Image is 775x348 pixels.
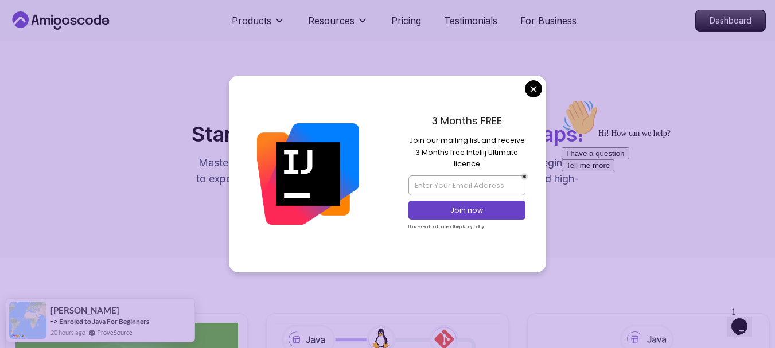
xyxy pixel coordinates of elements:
[696,10,765,31] p: Dashboard
[520,14,577,28] a: For Business
[50,306,119,315] span: [PERSON_NAME]
[557,95,764,296] iframe: chat widget
[192,123,584,146] h2: Start with our
[195,155,581,203] p: Master in-demand tech skills with our proven learning roadmaps. From beginner to expert, follow s...
[391,14,421,28] a: Pricing
[5,5,211,77] div: 👋Hi! How can we help?I have a questionTell me more
[5,53,72,65] button: I have a question
[232,14,271,28] p: Products
[50,327,85,337] span: 20 hours ago
[695,10,766,32] a: Dashboard
[5,34,114,43] span: Hi! How can we help?
[5,65,57,77] button: Tell me more
[727,302,764,337] iframe: chat widget
[308,14,368,37] button: Resources
[97,327,133,337] a: ProveSource
[444,14,497,28] a: Testimonials
[232,14,285,37] button: Products
[50,316,58,326] span: ->
[5,5,41,41] img: :wave:
[9,302,46,339] img: provesource social proof notification image
[59,317,149,326] a: Enroled to Java For Beginners
[308,14,355,28] p: Resources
